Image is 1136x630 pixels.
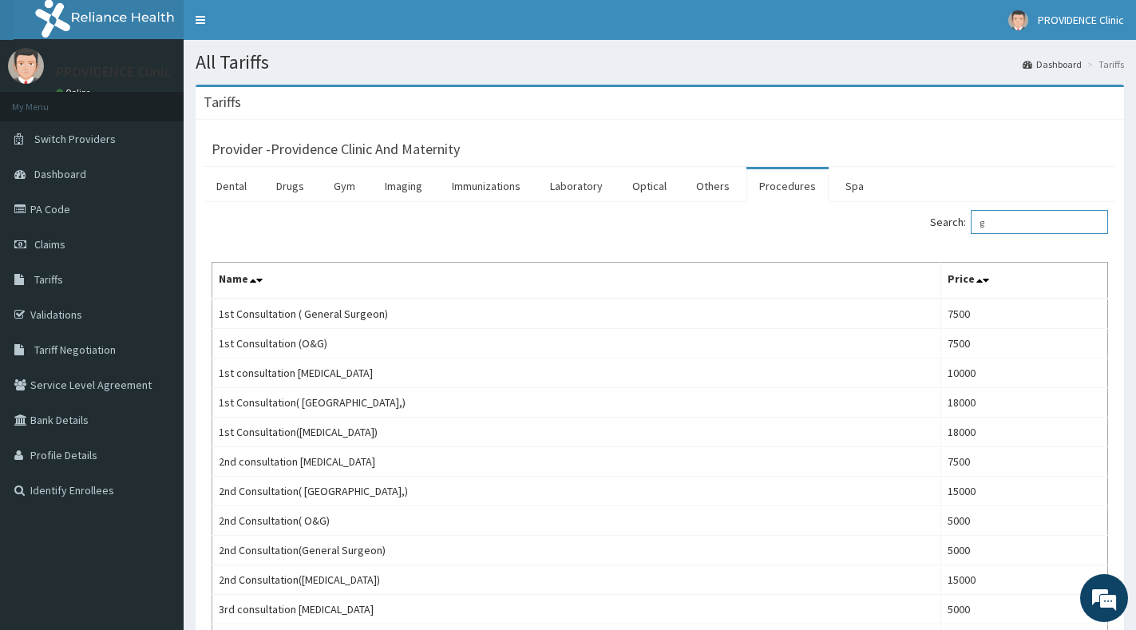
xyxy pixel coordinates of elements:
[746,169,829,203] a: Procedures
[941,418,1108,447] td: 18000
[204,95,241,109] h3: Tariffs
[212,263,941,299] th: Name
[196,52,1124,73] h1: All Tariffs
[941,388,1108,418] td: 18000
[56,87,94,98] a: Online
[941,595,1108,624] td: 5000
[619,169,679,203] a: Optical
[941,359,1108,388] td: 10000
[941,299,1108,329] td: 7500
[372,169,435,203] a: Imaging
[941,565,1108,595] td: 15000
[212,299,941,329] td: 1st Consultation ( General Surgeon)
[212,447,941,477] td: 2nd consultation [MEDICAL_DATA]
[30,80,65,120] img: d_794563401_company_1708531726252_794563401
[1008,10,1028,30] img: User Image
[212,418,941,447] td: 1st Consultation([MEDICAL_DATA])
[941,506,1108,536] td: 5000
[439,169,533,203] a: Immunizations
[1023,57,1082,71] a: Dashboard
[212,536,941,565] td: 2nd Consultation(General Surgeon)
[321,169,368,203] a: Gym
[941,329,1108,359] td: 7500
[34,343,116,357] span: Tariff Negotiation
[212,565,941,595] td: 2nd Consultation([MEDICAL_DATA])
[212,142,460,157] h3: Provider - Providence Clinic And Maternity
[941,263,1108,299] th: Price
[204,169,259,203] a: Dental
[34,167,86,181] span: Dashboard
[212,595,941,624] td: 3rd consultation [MEDICAL_DATA]
[212,388,941,418] td: 1st Consultation( [GEOGRAPHIC_DATA],)
[212,329,941,359] td: 1st Consultation (O&G)
[941,536,1108,565] td: 5000
[34,272,63,287] span: Tariffs
[212,506,941,536] td: 2nd Consultation( O&G)
[537,169,615,203] a: Laboratory
[683,169,742,203] a: Others
[212,359,941,388] td: 1st consultation [MEDICAL_DATA]
[930,210,1108,234] label: Search:
[56,65,171,79] p: PROVIDENCE Clinic
[8,436,304,492] textarea: Type your message and hit 'Enter'
[971,210,1108,234] input: Search:
[1038,13,1124,27] span: PROVIDENCE Clinic
[34,237,65,252] span: Claims
[8,48,44,84] img: User Image
[833,169,877,203] a: Spa
[941,477,1108,506] td: 15000
[34,132,116,146] span: Switch Providers
[941,447,1108,477] td: 7500
[1083,57,1124,71] li: Tariffs
[212,477,941,506] td: 2nd Consultation( [GEOGRAPHIC_DATA],)
[263,169,317,203] a: Drugs
[83,89,268,110] div: Chat with us now
[262,8,300,46] div: Minimize live chat window
[93,201,220,363] span: We're online!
